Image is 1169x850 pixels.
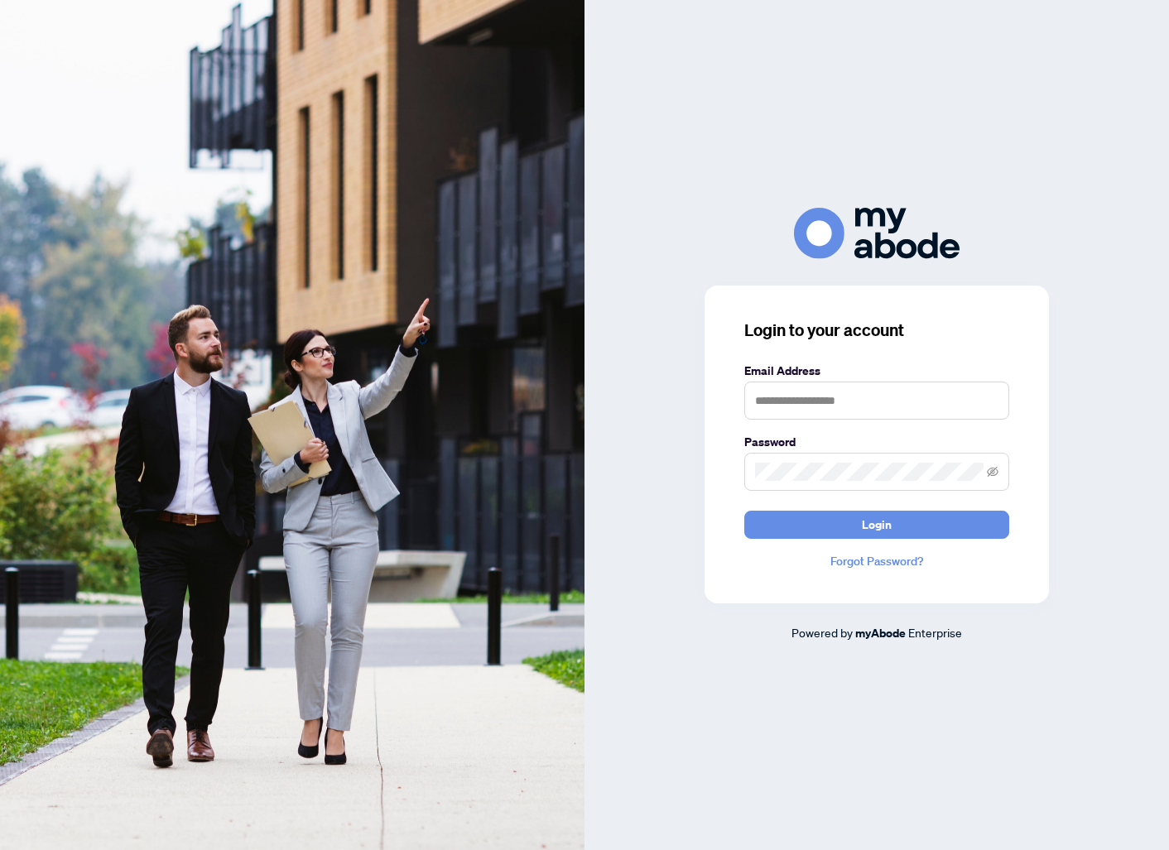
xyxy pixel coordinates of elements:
a: myAbode [855,624,906,642]
label: Password [744,433,1009,451]
a: Forgot Password? [744,552,1009,570]
img: ma-logo [794,208,960,258]
span: Enterprise [908,625,962,640]
span: eye-invisible [987,466,998,478]
label: Email Address [744,362,1009,380]
span: Login [862,511,892,538]
h3: Login to your account [744,319,1009,342]
button: Login [744,511,1009,539]
span: Powered by [791,625,853,640]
